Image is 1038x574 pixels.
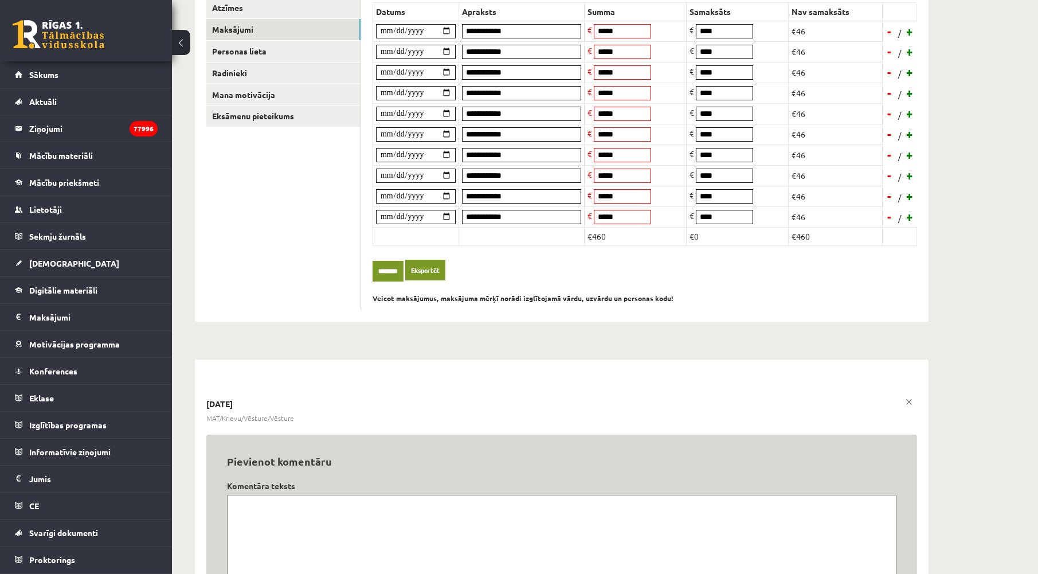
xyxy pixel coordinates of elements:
td: €0 [687,227,789,245]
span: Izglītības programas [29,420,107,430]
a: Aktuāli [15,88,158,115]
a: Informatīvie ziņojumi [15,439,158,465]
td: €460 [585,227,687,245]
a: x [901,394,917,410]
a: - [884,64,895,81]
legend: Ziņojumi [29,115,158,142]
a: Maksājumi [206,19,361,40]
span: / [897,150,903,162]
th: Datums [373,2,459,21]
span: / [897,68,903,80]
span: [DEMOGRAPHIC_DATA] [29,258,119,268]
td: €46 [789,62,883,83]
th: Apraksts [459,2,585,21]
a: Motivācijas programma [15,331,158,357]
a: - [884,23,895,40]
b: Veicot maksājumus, maksājuma mērķī norādi izglītojamā vārdu, uzvārdu un personas kodu! [373,294,673,303]
a: Konferences [15,358,158,384]
a: + [904,105,916,122]
i: 77996 [130,121,158,136]
td: €46 [789,186,883,206]
a: Mācību materiāli [15,142,158,169]
span: Proktorings [29,555,75,565]
a: Personas lieta [206,41,361,62]
td: €46 [789,145,883,165]
span: € [690,210,694,221]
span: Lietotāji [29,204,62,214]
a: Ziņojumi77996 [15,115,158,142]
a: - [884,126,895,143]
a: - [884,188,895,205]
a: + [904,208,916,225]
a: [DEMOGRAPHIC_DATA] [15,250,158,276]
span: Eklase [29,393,54,403]
span: Jumis [29,474,51,484]
span: € [587,149,592,159]
a: + [904,167,916,184]
span: / [897,47,903,59]
a: Proktorings [15,546,158,573]
span: € [587,45,592,56]
a: CE [15,493,158,519]
span: / [897,109,903,121]
a: + [904,23,916,40]
span: Mācību priekšmeti [29,177,99,188]
span: € [587,107,592,118]
span: € [587,66,592,76]
legend: Maksājumi [29,304,158,330]
a: - [884,105,895,122]
a: Digitālie materiāli [15,277,158,303]
a: + [904,126,916,143]
td: €46 [789,165,883,186]
a: - [884,84,895,101]
span: / [897,88,903,100]
span: € [690,149,694,159]
span: MAT/Krievu/Vēsture/Vēsture [206,413,294,423]
a: - [884,208,895,225]
span: € [587,25,592,35]
h3: Pievienot komentāru [227,455,896,468]
span: € [587,169,592,179]
span: € [690,25,694,35]
a: Svarīgi dokumenti [15,520,158,546]
span: € [690,169,694,179]
span: € [587,190,592,200]
td: €460 [789,227,883,245]
td: €46 [789,21,883,41]
span: / [897,212,903,224]
a: Sekmju žurnāls [15,223,158,249]
span: € [690,45,694,56]
a: Mana motivācija [206,84,361,106]
a: + [904,64,916,81]
td: €46 [789,206,883,227]
span: / [897,171,903,183]
a: Izglītības programas [15,412,158,438]
span: € [587,210,592,221]
span: Svarīgi dokumenti [29,528,98,538]
span: € [690,87,694,97]
th: Summa [585,2,687,21]
a: + [904,188,916,205]
a: Lietotāji [15,196,158,222]
a: Eksāmenu pieteikums [206,106,361,127]
span: € [587,128,592,138]
a: Jumis [15,466,158,492]
p: [DATE] [206,399,917,410]
span: € [690,128,694,138]
h4: Komentāra teksts [227,481,896,491]
a: Radinieki [206,63,361,84]
a: + [904,43,916,60]
th: Nav samaksāts [789,2,883,21]
th: Samaksāts [687,2,789,21]
span: Digitālie materiāli [29,285,97,295]
td: €46 [789,103,883,124]
span: / [897,192,903,204]
td: €46 [789,41,883,62]
span: Konferences [29,366,77,376]
a: Eksportēt [405,260,445,281]
span: / [897,27,903,39]
span: Motivācijas programma [29,339,120,349]
a: Maksājumi [15,304,158,330]
span: CE [29,501,39,511]
span: € [587,87,592,97]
